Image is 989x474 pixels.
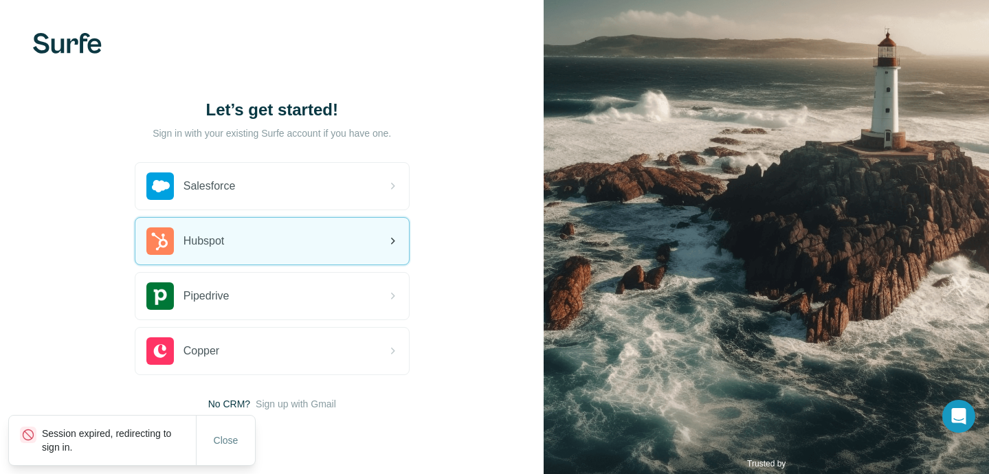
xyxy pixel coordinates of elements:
[146,227,174,255] img: hubspot's logo
[214,433,238,447] span: Close
[184,233,225,249] span: Hubspot
[256,397,336,411] button: Sign up with Gmail
[184,288,230,304] span: Pipedrive
[42,427,196,454] p: Session expired, redirecting to sign in.
[204,428,248,453] button: Close
[747,458,786,470] p: Trusted by
[942,400,975,433] div: Open Intercom Messenger
[208,397,250,411] span: No CRM?
[146,337,174,365] img: copper's logo
[184,343,219,359] span: Copper
[146,172,174,200] img: salesforce's logo
[153,126,391,140] p: Sign in with your existing Surfe account if you have one.
[33,33,102,54] img: Surfe's logo
[146,282,174,310] img: pipedrive's logo
[184,178,236,194] span: Salesforce
[135,99,410,121] h1: Let’s get started!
